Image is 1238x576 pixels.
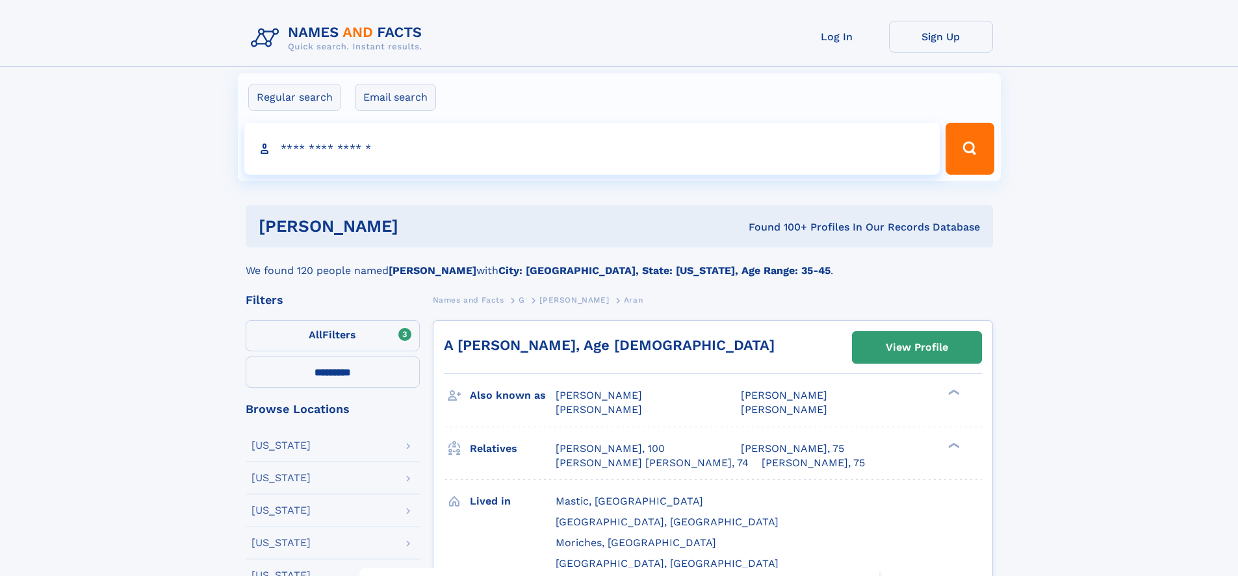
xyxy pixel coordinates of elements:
[741,442,844,456] a: [PERSON_NAME], 75
[741,403,827,416] span: [PERSON_NAME]
[573,220,980,234] div: Found 100+ Profiles In Our Records Database
[246,21,433,56] img: Logo Names and Facts
[945,388,961,397] div: ❯
[259,218,574,234] h1: [PERSON_NAME]
[389,264,476,277] b: [PERSON_NAME]
[539,292,609,308] a: [PERSON_NAME]
[624,295,643,305] span: Aran
[251,538,311,548] div: [US_STATE]
[246,403,420,415] div: Browse Locations
[889,21,993,53] a: Sign Up
[556,403,642,416] span: [PERSON_NAME]
[946,123,994,175] button: Search Button
[470,384,556,407] h3: Also known as
[556,442,665,456] a: [PERSON_NAME], 100
[498,264,831,277] b: City: [GEOGRAPHIC_DATA], State: [US_STATE], Age Range: 35-45
[886,332,948,362] div: View Profile
[470,490,556,512] h3: Lived in
[785,21,889,53] a: Log In
[556,536,716,549] span: Moriches, [GEOGRAPHIC_DATA]
[251,473,311,483] div: [US_STATE]
[556,389,642,401] span: [PERSON_NAME]
[246,320,420,351] label: Filters
[444,337,775,353] a: A [PERSON_NAME], Age [DEMOGRAPHIC_DATA]
[309,329,322,341] span: All
[556,495,703,507] span: Mastic, [GEOGRAPHIC_DATA]
[556,516,779,528] span: [GEOGRAPHIC_DATA], [GEOGRAPHIC_DATA]
[244,123,940,175] input: search input
[248,84,341,111] label: Regular search
[741,389,827,401] span: [PERSON_NAME]
[246,247,993,279] div: We found 120 people named with .
[355,84,436,111] label: Email search
[519,292,525,308] a: G
[470,438,556,460] h3: Relatives
[251,505,311,516] div: [US_STATE]
[433,292,504,308] a: Names and Facts
[251,440,311,451] div: [US_STATE]
[945,441,961,449] div: ❯
[556,456,749,470] a: [PERSON_NAME] [PERSON_NAME], 74
[519,295,525,305] span: G
[246,294,420,306] div: Filters
[539,295,609,305] span: [PERSON_NAME]
[762,456,865,470] a: [PERSON_NAME], 75
[556,557,779,570] span: [GEOGRAPHIC_DATA], [GEOGRAPHIC_DATA]
[853,332,981,363] a: View Profile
